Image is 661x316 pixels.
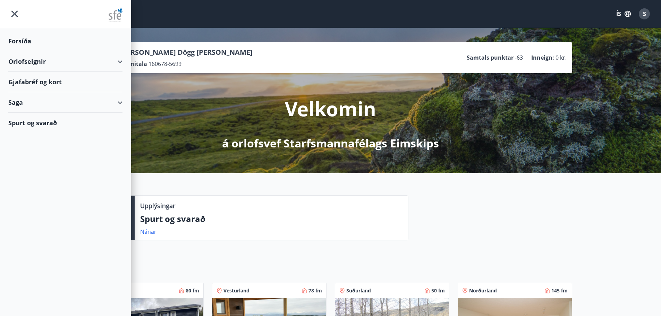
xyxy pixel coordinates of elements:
span: 60 fm [186,287,199,294]
span: 78 fm [308,287,322,294]
button: ÍS [612,8,635,20]
a: Nánar [140,228,156,236]
p: Upplýsingar [140,201,175,210]
span: 145 fm [551,287,568,294]
p: Samtals punktar [467,54,514,61]
div: Saga [8,92,122,113]
p: [PERSON_NAME] Dögg [PERSON_NAME] [120,48,253,57]
p: Velkomin [285,95,376,122]
span: 50 fm [431,287,445,294]
div: Spurt og svarað [8,113,122,133]
span: S [643,10,646,18]
p: á orlofsvef Starfsmannafélags Eimskips [222,136,439,151]
span: Vesturland [223,287,249,294]
span: 160678-5699 [149,60,181,68]
span: 0 kr. [556,54,567,61]
button: S [636,6,653,22]
p: Spurt og svarað [140,213,402,225]
p: Inneign : [531,54,554,61]
img: union_logo [109,8,122,22]
div: Orlofseignir [8,51,122,72]
p: Kennitala [120,60,147,68]
button: menu [8,8,21,20]
span: -63 [515,54,523,61]
span: Suðurland [346,287,371,294]
div: Forsíða [8,31,122,51]
div: Gjafabréf og kort [8,72,122,92]
span: Norðurland [469,287,497,294]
